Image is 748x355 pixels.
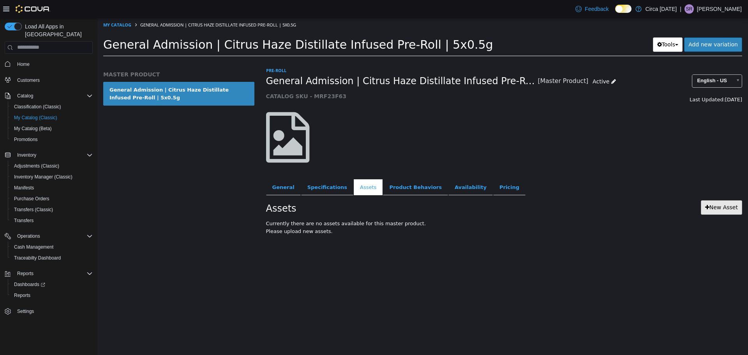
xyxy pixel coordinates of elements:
h2: Assets [169,182,357,197]
button: Customers [2,74,96,86]
a: Dashboards [8,279,96,290]
span: Inventory [14,150,93,160]
span: English - US [595,57,634,69]
button: Classification (Classic) [8,101,96,112]
input: Dark Mode [615,5,632,13]
button: Catalog [2,90,96,101]
button: Transfers [8,215,96,226]
nav: Complex example [5,55,93,337]
a: English - US [595,57,645,70]
button: Operations [14,231,43,241]
a: New Asset [603,182,645,197]
span: Operations [17,233,40,239]
span: Promotions [11,135,93,144]
button: Reports [8,290,96,301]
a: Transfers [11,216,37,225]
a: Promotions [11,135,41,144]
button: My Catalog (Classic) [8,112,96,123]
button: Reports [2,268,96,279]
button: Traceabilty Dashboard [8,253,96,263]
span: My Catalog (Beta) [14,125,52,132]
span: Cash Management [14,244,53,250]
a: My Catalog (Classic) [11,113,60,122]
button: Manifests [8,182,96,193]
span: Customers [14,75,93,85]
span: Classification (Classic) [11,102,93,111]
small: [Master Product] [441,60,491,67]
span: Inventory [17,152,36,158]
span: Manifests [14,185,34,191]
span: Dashboards [14,281,45,288]
div: Sydney Robson [684,4,694,14]
span: Reports [14,269,93,278]
p: [PERSON_NAME] [697,4,742,14]
span: Reports [17,270,34,277]
span: Active [495,60,512,67]
a: My Catalog (Beta) [11,124,55,133]
a: Customers [14,76,43,85]
button: Purchase Orders [8,193,96,204]
span: Operations [14,231,93,241]
span: Dashboards [11,280,93,289]
button: Tools [556,19,586,34]
span: General Admission | Citrus Haze Distillate Infused Pre-Roll | 5x0.5g [43,4,199,10]
a: Inventory Manager (Classic) [11,172,76,182]
span: Classification (Classic) [14,104,61,110]
span: Last Updated: [592,79,628,85]
span: Catalog [17,93,33,99]
span: Cash Management [11,242,93,252]
a: Add new variation [587,19,645,34]
span: General Admission | Citrus Haze Distillate Infused Pre-Roll | 5x0.5g [6,20,396,34]
p: Circa [DATE] [646,4,677,14]
span: My Catalog (Classic) [11,113,93,122]
span: Home [14,59,93,69]
a: Pre-Roll [169,49,189,55]
span: Home [17,61,30,67]
a: Product Behaviors [286,161,351,178]
button: Settings [2,306,96,317]
button: Transfers (Classic) [8,204,96,215]
span: My Catalog (Classic) [14,115,57,121]
img: Cova [16,5,50,13]
span: SR [686,4,693,14]
a: My Catalog [6,4,34,10]
span: Adjustments (Classic) [14,163,59,169]
span: Settings [17,308,34,314]
a: Specifications [204,161,256,178]
a: Adjustments (Classic) [11,161,62,171]
span: Load All Apps in [GEOGRAPHIC_DATA] [22,23,93,38]
span: Manifests [11,183,93,193]
button: Operations [2,231,96,242]
a: Purchase Orders [11,194,53,203]
span: Transfers [11,216,93,225]
span: Purchase Orders [11,194,93,203]
a: Cash Management [11,242,56,252]
a: Availability [351,161,395,178]
a: Traceabilty Dashboard [11,253,64,263]
a: Dashboards [11,280,48,289]
a: General [169,161,203,178]
h5: CATALOG SKU - MRF23F63 [169,75,523,82]
span: Transfers [14,217,34,224]
button: My Catalog (Beta) [8,123,96,134]
span: General Admission | Citrus Haze Distillate Infused Pre-Roll | 5x0.5g [169,57,441,69]
a: Home [14,60,33,69]
span: [DATE] [628,79,645,85]
a: Classification (Classic) [11,102,64,111]
a: Feedback [572,1,612,17]
a: General Admission | Citrus Haze Distillate Infused Pre-Roll | 5x0.5g [6,64,157,88]
span: Catalog [14,91,93,101]
h5: MASTER PRODUCT [6,53,157,60]
a: Manifests [11,183,37,193]
span: Transfers (Classic) [14,207,53,213]
button: Reports [14,269,37,278]
span: My Catalog (Beta) [11,124,93,133]
button: Catalog [14,91,36,101]
a: Settings [14,307,37,316]
span: Purchase Orders [14,196,49,202]
button: Inventory [14,150,39,160]
a: Assets [256,161,285,178]
span: Inventory Manager (Classic) [11,172,93,182]
a: Active [491,57,523,71]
